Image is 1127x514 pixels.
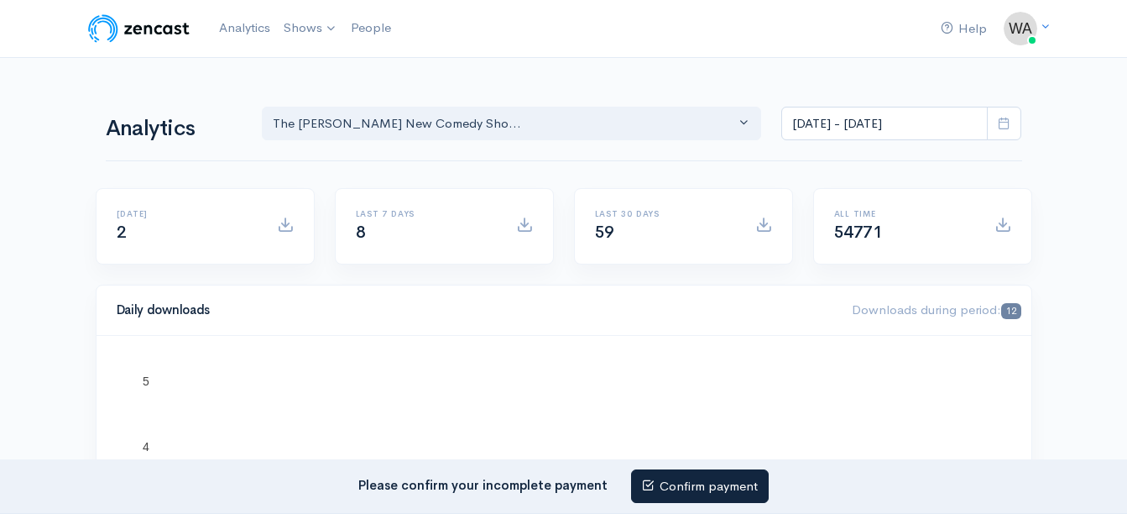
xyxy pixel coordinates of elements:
text: 4 [143,439,149,453]
span: Downloads during period: [852,302,1020,317]
a: Confirm payment [631,469,769,504]
strong: Please confirm your incomplete payment [358,476,608,492]
img: ZenCast Logo [86,12,192,45]
span: 54771 [834,222,883,243]
span: 2 [117,222,127,243]
h1: Analytics [106,117,242,141]
button: The Shelia New Comedy Sho... [262,107,762,141]
span: 12 [1001,303,1020,319]
iframe: gist-messenger-bubble-iframe [1070,457,1110,497]
h6: All time [834,209,974,218]
h4: Daily downloads [117,303,832,317]
img: ... [1004,12,1037,45]
h6: [DATE] [117,209,257,218]
text: 5 [143,374,149,387]
a: People [344,10,398,46]
a: Analytics [212,10,277,46]
h6: Last 30 days [595,209,735,218]
span: 8 [356,222,366,243]
a: Shows [277,10,344,47]
div: The [PERSON_NAME] New Comedy Sho... [273,114,736,134]
a: Help [934,11,994,47]
span: 59 [595,222,614,243]
h6: Last 7 days [356,209,496,218]
input: analytics date range selector [781,107,988,141]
